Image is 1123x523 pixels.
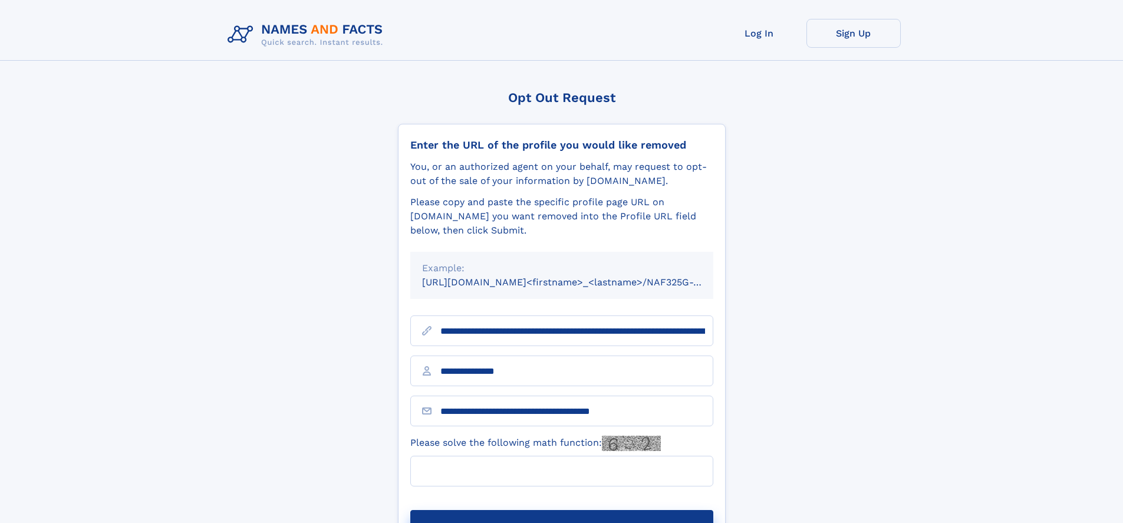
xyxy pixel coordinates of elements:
[410,195,713,238] div: Please copy and paste the specific profile page URL on [DOMAIN_NAME] you want removed into the Pr...
[712,19,806,48] a: Log In
[398,90,726,105] div: Opt Out Request
[223,19,393,51] img: Logo Names and Facts
[410,436,661,451] label: Please solve the following math function:
[806,19,901,48] a: Sign Up
[422,261,702,275] div: Example:
[410,160,713,188] div: You, or an authorized agent on your behalf, may request to opt-out of the sale of your informatio...
[410,139,713,152] div: Enter the URL of the profile you would like removed
[422,277,736,288] small: [URL][DOMAIN_NAME]<firstname>_<lastname>/NAF325G-xxxxxxxx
